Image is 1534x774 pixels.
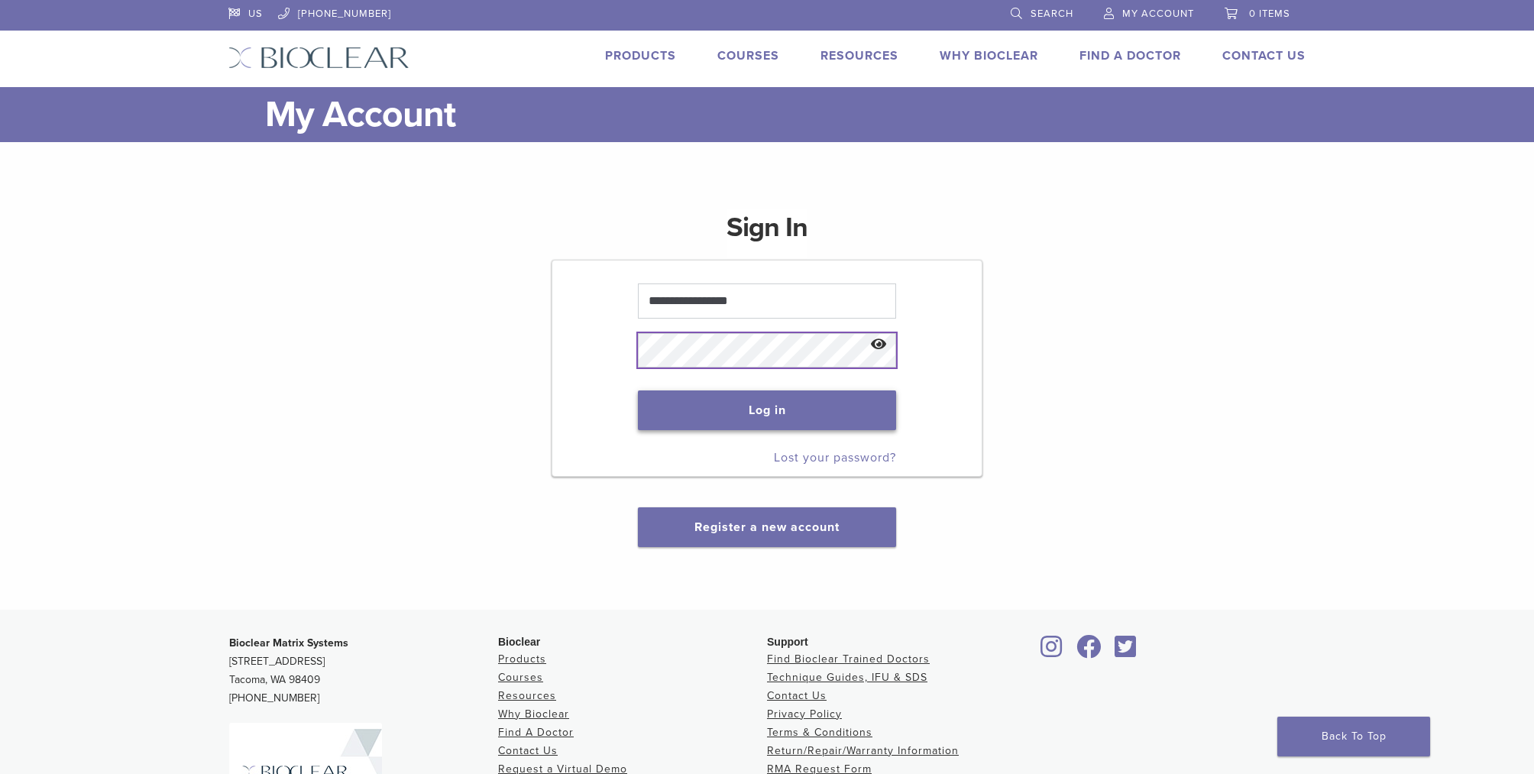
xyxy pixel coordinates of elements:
[498,744,558,757] a: Contact Us
[498,689,556,702] a: Resources
[229,634,498,708] p: [STREET_ADDRESS] Tacoma, WA 98409 [PHONE_NUMBER]
[1071,644,1106,659] a: Bioclear
[774,450,896,465] a: Lost your password?
[717,48,779,63] a: Courses
[767,708,842,721] a: Privacy Policy
[1122,8,1194,20] span: My Account
[498,653,546,666] a: Products
[694,520,840,535] a: Register a new account
[498,708,569,721] a: Why Bioclear
[228,47,409,69] img: Bioclear
[498,726,574,739] a: Find A Doctor
[265,87,1306,142] h1: My Account
[767,671,927,684] a: Technique Guides, IFU & SDS
[727,209,807,258] h1: Sign In
[1222,48,1306,63] a: Contact Us
[767,744,959,757] a: Return/Repair/Warranty Information
[1031,8,1073,20] span: Search
[498,671,543,684] a: Courses
[498,636,540,648] span: Bioclear
[862,325,895,364] button: Show password
[605,48,676,63] a: Products
[1109,644,1141,659] a: Bioclear
[820,48,898,63] a: Resources
[1277,717,1430,756] a: Back To Top
[767,689,827,702] a: Contact Us
[1079,48,1181,63] a: Find A Doctor
[1249,8,1290,20] span: 0 items
[940,48,1038,63] a: Why Bioclear
[767,636,808,648] span: Support
[767,726,872,739] a: Terms & Conditions
[1036,644,1068,659] a: Bioclear
[638,390,895,430] button: Log in
[767,653,930,666] a: Find Bioclear Trained Doctors
[229,636,348,649] strong: Bioclear Matrix Systems
[638,507,896,547] button: Register a new account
